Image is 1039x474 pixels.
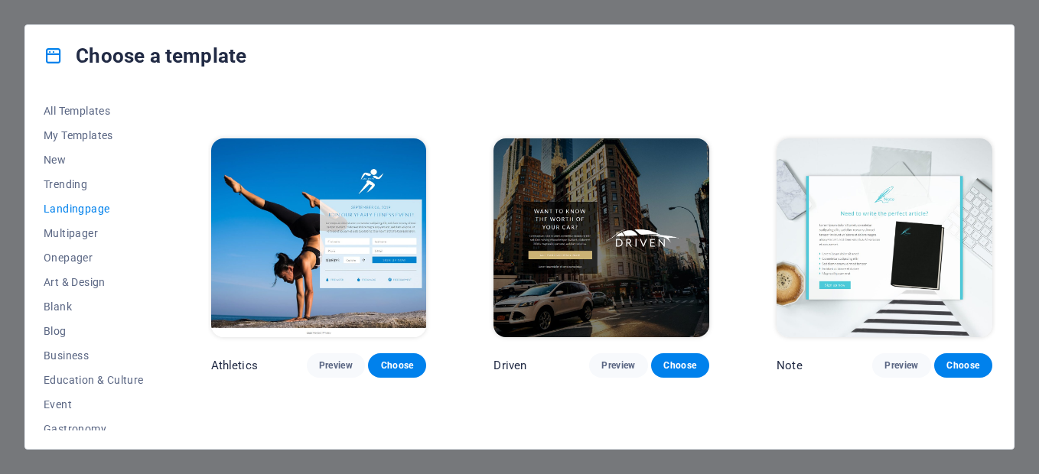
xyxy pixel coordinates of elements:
button: Preview [589,353,647,378]
h4: Choose a template [44,44,246,68]
button: Onepager [44,245,144,270]
button: Preview [307,353,365,378]
button: Gastronomy [44,417,144,441]
span: Onepager [44,252,144,264]
span: Multipager [44,227,144,239]
span: Preview [601,359,635,372]
button: Business [44,343,144,368]
span: Blog [44,325,144,337]
button: Trending [44,172,144,196]
button: Landingpage [44,196,144,221]
button: Art & Design [44,270,144,294]
span: Event [44,398,144,411]
button: Choose [934,353,992,378]
button: Blog [44,319,144,343]
span: Preview [319,359,353,372]
button: Choose [368,353,426,378]
span: Choose [663,359,697,372]
button: Education & Culture [44,368,144,392]
img: Driven [493,138,709,337]
button: Preview [872,353,930,378]
span: All Templates [44,105,144,117]
span: Landingpage [44,203,144,215]
p: Driven [493,358,526,373]
span: My Templates [44,129,144,141]
button: Blank [44,294,144,319]
p: Note [777,358,803,373]
img: Athletics [211,138,427,337]
button: Choose [651,353,709,378]
img: Note [777,138,992,337]
button: My Templates [44,123,144,148]
span: Education & Culture [44,374,144,386]
span: New [44,154,144,166]
span: Preview [884,359,918,372]
p: Athletics [211,358,258,373]
button: All Templates [44,99,144,123]
span: Choose [380,359,414,372]
span: Art & Design [44,276,144,288]
span: Gastronomy [44,423,144,435]
button: Event [44,392,144,417]
span: Blank [44,300,144,313]
span: Choose [946,359,980,372]
button: Multipager [44,221,144,245]
button: New [44,148,144,172]
span: Trending [44,178,144,190]
span: Business [44,349,144,362]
